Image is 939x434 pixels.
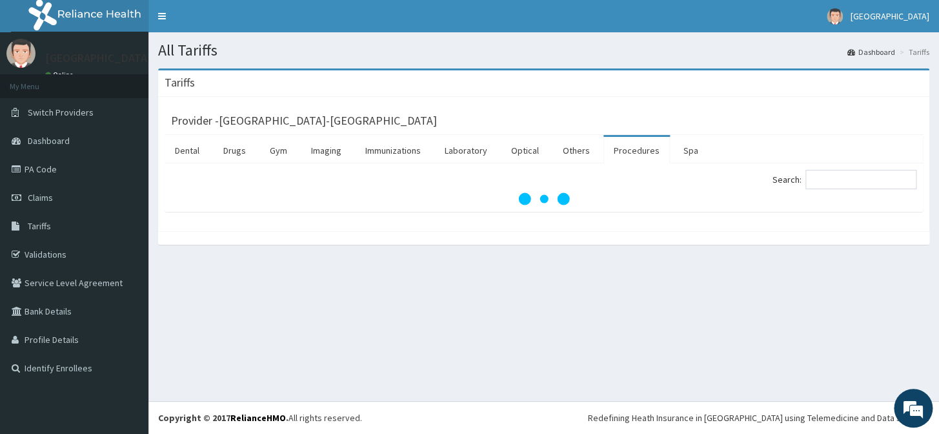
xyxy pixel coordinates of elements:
span: Dashboard [28,135,70,147]
input: Search: [805,170,916,189]
a: Dashboard [847,46,895,57]
a: Imaging [301,137,352,164]
a: Gym [259,137,298,164]
li: Tariffs [896,46,929,57]
a: Others [552,137,600,164]
a: Optical [501,137,549,164]
span: Tariffs [28,220,51,232]
a: Dental [165,137,210,164]
span: Claims [28,192,53,203]
label: Search: [772,170,916,189]
span: We're online! [75,133,178,263]
div: Redefining Heath Insurance in [GEOGRAPHIC_DATA] using Telemedicine and Data Science! [588,411,929,424]
a: Procedures [603,137,670,164]
p: [GEOGRAPHIC_DATA] [45,52,152,64]
span: [GEOGRAPHIC_DATA] [851,10,929,22]
a: Online [45,70,76,79]
a: RelianceHMO [230,412,286,424]
h3: Tariffs [165,77,195,88]
span: Switch Providers [28,107,94,118]
svg: audio-loading [518,173,570,225]
footer: All rights reserved. [148,401,939,434]
h1: All Tariffs [158,42,929,59]
strong: Copyright © 2017 . [158,412,288,424]
a: Laboratory [434,137,498,164]
img: User Image [827,8,843,25]
a: Spa [673,137,709,164]
img: User Image [6,39,35,68]
a: Immunizations [355,137,431,164]
a: Drugs [213,137,256,164]
h3: Provider - [GEOGRAPHIC_DATA]-[GEOGRAPHIC_DATA] [171,115,437,127]
div: Chat with us now [67,72,217,89]
textarea: Type your message and hit 'Enter' [6,293,246,338]
img: d_794563401_company_1708531726252_794563401 [24,65,52,97]
div: Minimize live chat window [212,6,243,37]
